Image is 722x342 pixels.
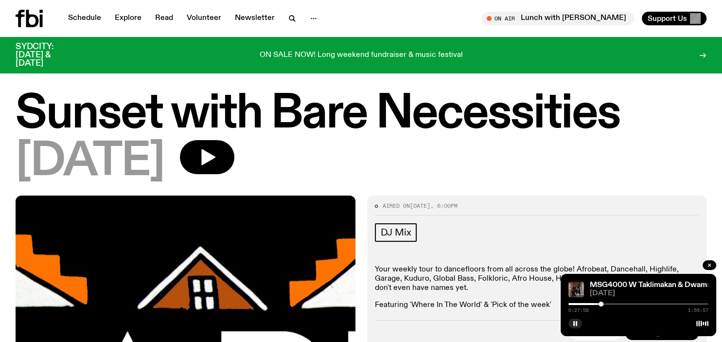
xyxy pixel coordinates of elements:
a: Schedule [62,12,107,25]
h3: SYDCITY: [DATE] & [DATE] [16,43,78,68]
a: Explore [109,12,147,25]
a: Read [149,12,179,25]
button: On AirLunch with [PERSON_NAME] [482,12,634,25]
span: [DATE] [16,140,164,184]
span: [DATE] [410,202,430,210]
h1: Sunset with Bare Necessities [16,92,706,136]
span: 1:59:57 [688,308,708,313]
span: Support Us [648,14,687,23]
span: Aired on [383,202,410,210]
a: Volunteer [181,12,227,25]
span: 0:27:58 [568,308,589,313]
span: , 6:00pm [430,202,458,210]
a: Newsletter [229,12,281,25]
p: Featuring 'Where In The World' & 'Pick of the week' [375,301,699,310]
span: DJ Mix [381,227,411,238]
a: MSG4000 W Taklimakan & Dwams [590,281,711,289]
p: ON SALE NOW! Long weekend fundraiser & music festival [260,51,463,60]
span: [DATE] [590,290,708,297]
a: DJ Mix [375,223,417,242]
p: Your weekly tour to dancefloors from all across the globe! Afrobeat, Dancehall, Highlife, Garage,... [375,265,699,293]
button: Support Us [642,12,706,25]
